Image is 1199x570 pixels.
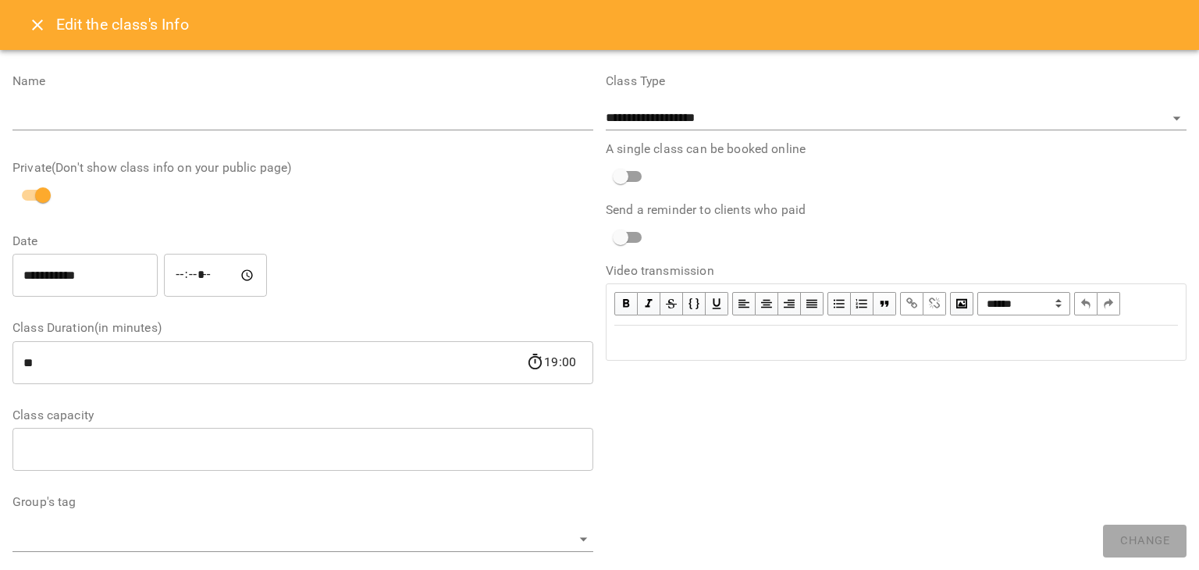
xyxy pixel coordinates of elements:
[12,409,593,422] label: Class capacity
[801,292,824,315] button: Align Justify
[950,292,973,315] button: Image
[732,292,756,315] button: Align Left
[1074,292,1098,315] button: Undo
[12,235,593,248] label: Date
[19,6,56,44] button: Close
[607,326,1185,359] div: Edit text
[614,292,638,315] button: Bold
[606,265,1187,277] label: Video transmission
[606,75,1187,87] label: Class Type
[756,292,778,315] button: Align Center
[827,292,851,315] button: UL
[12,75,593,87] label: Name
[660,292,683,315] button: Strikethrough
[683,292,706,315] button: Monospace
[606,143,1187,155] label: A single class can be booked online
[606,204,1187,216] label: Send a reminder to clients who paid
[873,292,896,315] button: Blockquote
[12,496,593,508] label: Group's tag
[56,12,189,37] h6: Edit the class's Info
[851,292,873,315] button: OL
[638,292,660,315] button: Italic
[12,162,593,174] label: Private(Don't show class info on your public page)
[977,292,1070,315] span: Normal
[706,292,728,315] button: Underline
[900,292,923,315] button: Link
[923,292,946,315] button: Remove Link
[1098,292,1120,315] button: Redo
[977,292,1070,315] select: Block type
[778,292,801,315] button: Align Right
[12,322,593,334] label: Class Duration(in minutes)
